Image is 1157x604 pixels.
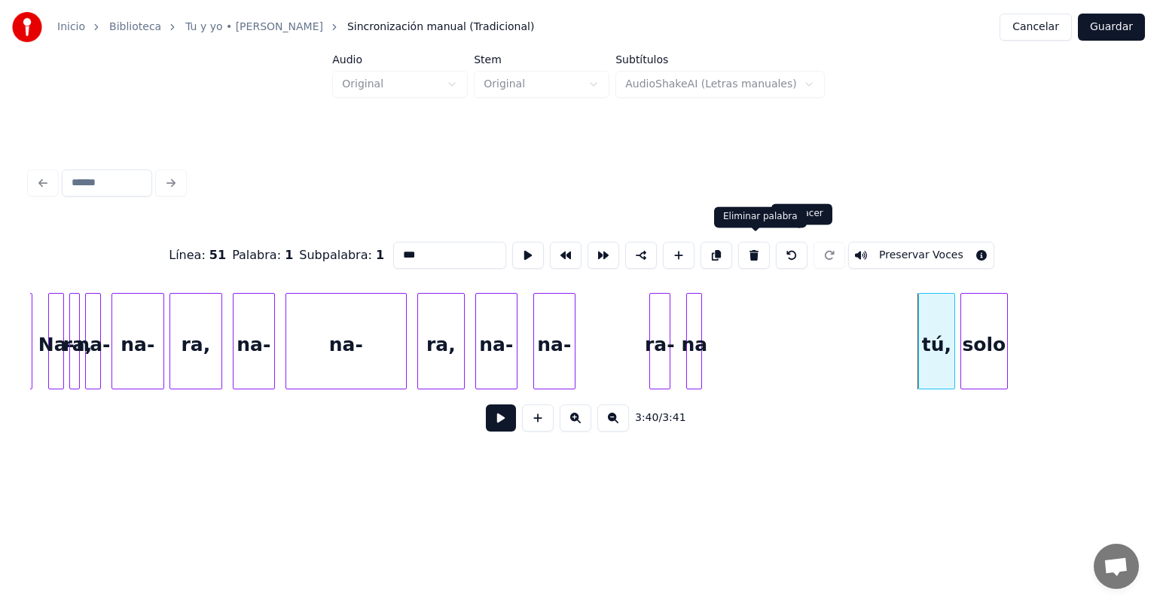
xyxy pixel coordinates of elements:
[474,54,609,65] label: Stem
[57,20,534,35] nav: breadcrumb
[635,410,658,426] span: 3:40
[615,54,825,65] label: Subtítulos
[635,410,671,426] div: /
[723,211,798,223] div: Eliminar palabra
[209,248,226,262] span: 51
[57,20,85,35] a: Inicio
[1000,14,1072,41] button: Cancelar
[169,246,226,264] div: Línea :
[1094,544,1139,589] div: Chat abierto
[332,54,468,65] label: Audio
[185,20,323,35] a: Tu y yo • [PERSON_NAME]
[780,208,823,220] div: Deshacer
[285,248,293,262] span: 1
[109,20,161,35] a: Biblioteca
[299,246,384,264] div: Subpalabra :
[848,242,994,269] button: Toggle
[12,12,42,42] img: youka
[232,246,293,264] div: Palabra :
[662,410,685,426] span: 3:41
[347,20,534,35] span: Sincronización manual (Tradicional)
[376,248,384,262] span: 1
[1078,14,1145,41] button: Guardar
